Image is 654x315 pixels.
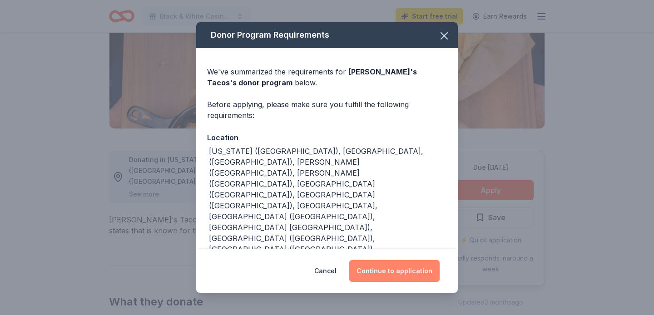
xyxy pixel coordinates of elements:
div: Location [207,132,447,143]
button: Continue to application [349,260,440,282]
button: Cancel [314,260,337,282]
div: We've summarized the requirements for below. [207,66,447,88]
div: Donor Program Requirements [196,22,458,48]
div: Before applying, please make sure you fulfill the following requirements: [207,99,447,121]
